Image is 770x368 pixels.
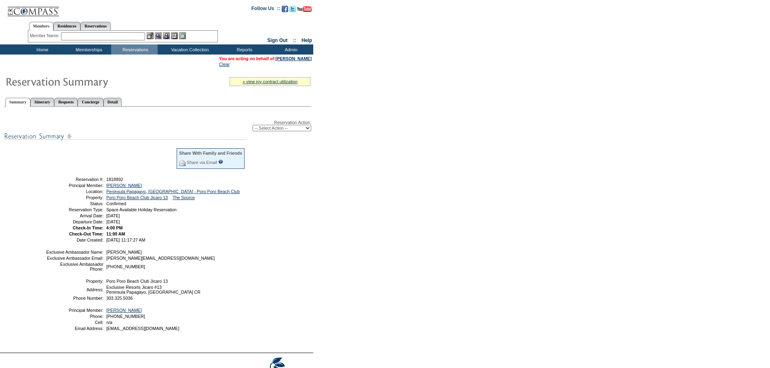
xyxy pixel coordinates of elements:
[251,5,280,15] td: Follow Us ::
[163,32,170,39] img: Impersonate
[147,32,154,39] img: b_edit.gif
[46,177,103,182] td: Reservation #:
[267,44,313,55] td: Admin
[5,73,167,89] img: Reservaton Summary
[46,320,103,325] td: Cell:
[5,98,30,107] a: Summary
[106,231,125,236] span: 11:00 AM
[46,296,103,301] td: Phone Number:
[173,195,195,200] a: The Source
[155,32,162,39] img: View
[219,62,230,67] a: Clear
[46,285,103,294] td: Address:
[282,6,288,12] img: Become our fan on Facebook
[187,160,217,165] a: Share via Email
[106,326,179,331] span: [EMAIL_ADDRESS][DOMAIN_NAME]
[106,256,215,261] span: [PERSON_NAME][EMAIL_ADDRESS][DOMAIN_NAME]
[106,207,177,212] span: Space Available Holiday Reservation
[46,201,103,206] td: Status:
[46,183,103,188] td: Principal Member:
[106,189,240,194] a: Peninsula Papagayo, [GEOGRAPHIC_DATA] - Poro Poro Beach Club
[54,98,78,106] a: Requests
[106,195,168,200] a: Poro Poro Beach Club Jicaro 13
[46,195,103,200] td: Property:
[158,44,220,55] td: Vacation Collection
[46,213,103,218] td: Arrival Date:
[4,131,247,141] img: subTtlResSummary.gif
[29,22,54,31] a: Members
[106,308,142,313] a: [PERSON_NAME]
[78,98,103,106] a: Concierge
[106,296,133,301] span: 303.325.5036
[106,238,145,242] span: [DATE] 11:17:27 AM
[65,44,111,55] td: Memberships
[171,32,178,39] img: Reservations
[103,98,122,106] a: Detail
[30,32,61,39] div: Member Name:
[46,207,103,212] td: Reservation Type:
[46,256,103,261] td: Exclusive Ambassador Email:
[106,314,145,319] span: [PHONE_NUMBER]
[46,279,103,284] td: Property:
[179,151,242,156] div: Share With Family and Friends
[18,44,65,55] td: Home
[297,8,312,13] a: Subscribe to our YouTube Channel
[267,38,287,43] a: Sign Out
[302,38,312,43] a: Help
[282,8,288,13] a: Become our fan on Facebook
[106,264,145,269] span: [PHONE_NUMBER]
[106,225,122,230] span: 4:00 PM
[106,219,120,224] span: [DATE]
[106,250,142,254] span: [PERSON_NAME]
[46,250,103,254] td: Exclusive Ambassador Name:
[4,120,311,131] div: Reservation Action:
[243,79,297,84] a: » view my contract utilization
[80,22,111,30] a: Reservations
[106,285,200,294] span: Exclusive Resorts Jicaro #13 Peninsula Papagayo, [GEOGRAPHIC_DATA] CR
[297,6,312,12] img: Subscribe to our YouTube Channel
[30,98,54,106] a: Itinerary
[46,219,103,224] td: Departure Date:
[46,314,103,319] td: Phone:
[111,44,158,55] td: Reservations
[46,238,103,242] td: Date Created:
[53,22,80,30] a: Residences
[289,8,296,13] a: Follow us on Twitter
[106,183,142,188] a: [PERSON_NAME]
[46,189,103,194] td: Location:
[106,213,120,218] span: [DATE]
[46,326,103,331] td: Email Address:
[276,56,312,61] a: [PERSON_NAME]
[46,308,103,313] td: Principal Member:
[293,38,296,43] span: ::
[46,262,103,271] td: Exclusive Ambassador Phone:
[289,6,296,12] img: Follow us on Twitter
[179,32,186,39] img: b_calculator.gif
[220,44,267,55] td: Reports
[106,320,112,325] span: n/a
[73,225,103,230] strong: Check-In Time:
[106,177,123,182] span: 1818892
[106,201,126,206] span: Confirmed
[219,56,312,61] span: You are acting on behalf of:
[69,231,103,236] strong: Check-Out Time:
[218,160,223,164] input: What is this?
[106,279,168,284] span: Poro Poro Beach Club Jicaro 13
